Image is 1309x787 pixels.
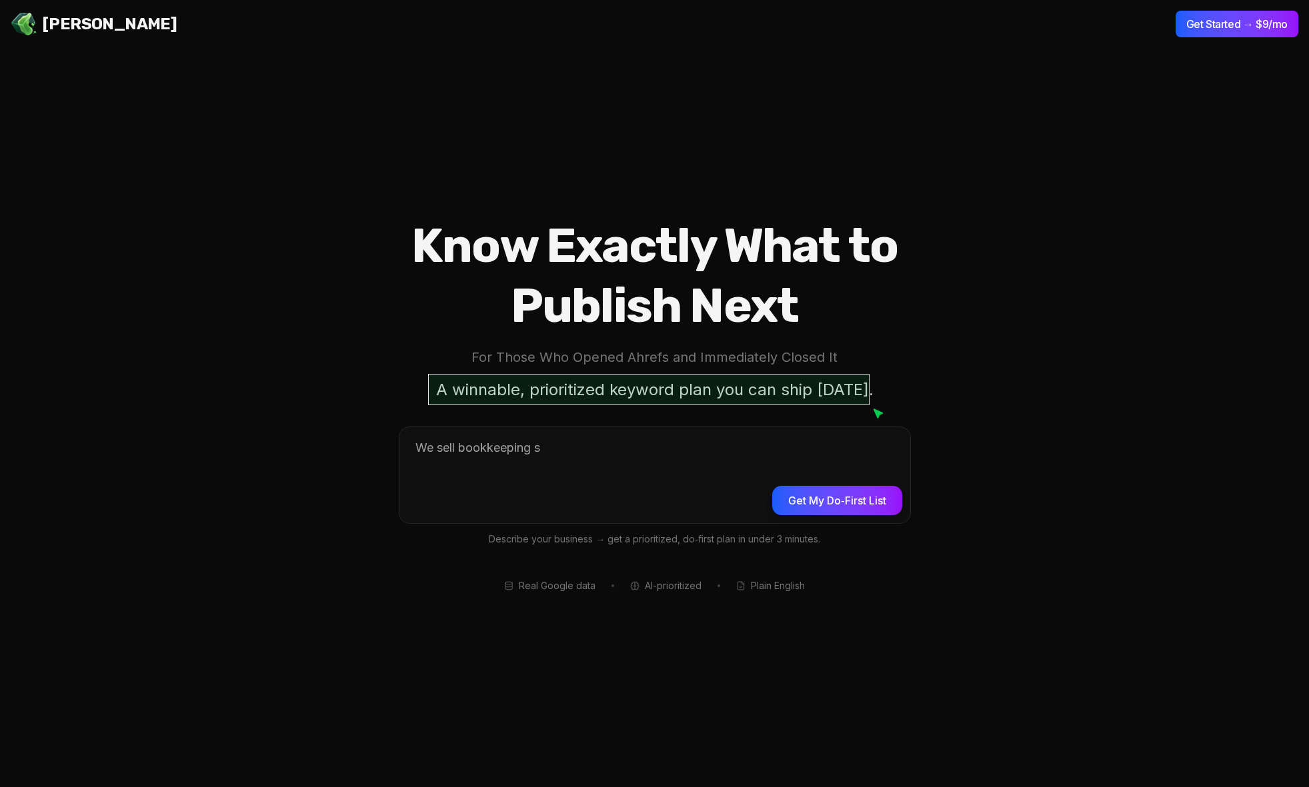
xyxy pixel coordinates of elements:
button: Get Started → $9/mo [1176,11,1298,37]
img: Jello SEO Logo [11,11,37,37]
span: Real Google data [519,579,595,592]
p: A winnable, prioritized keyword plan you can ship [DATE]. [428,374,882,405]
span: AI-prioritized [645,579,702,592]
span: Plain English [751,579,805,592]
span: [PERSON_NAME] [43,13,177,35]
h1: Know Exactly What to Publish Next [356,216,954,336]
p: Describe your business → get a prioritized, do‑first plan in under 3 minutes. [399,532,911,547]
p: For Those Who Opened Ahrefs and Immediately Closed It [356,347,954,369]
button: Get My Do‑First List [772,486,902,515]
